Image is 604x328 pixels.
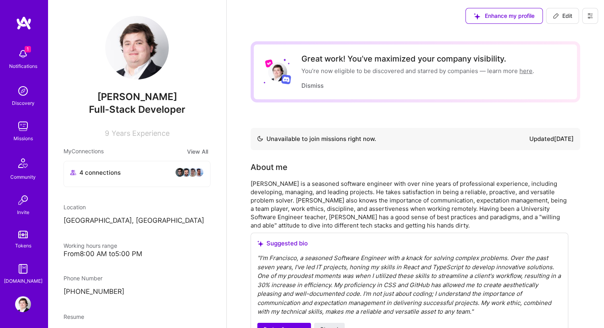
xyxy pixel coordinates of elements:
div: Invite [17,208,29,216]
img: discovery [15,83,31,99]
a: User Avatar [13,296,33,312]
img: Invite [15,192,31,208]
button: View All [185,147,210,156]
p: [GEOGRAPHIC_DATA], [GEOGRAPHIC_DATA] [64,216,210,226]
div: Location [64,203,210,211]
img: Discord logo [281,74,291,84]
span: My Connections [64,147,104,156]
div: [DOMAIN_NAME] [4,277,42,285]
span: Enhance my profile [474,12,535,20]
img: Availability [257,135,263,142]
div: " I'm Francisco, a seasoned Software Engineer with a knack for solving complex problems. Over the... [257,254,562,316]
div: Discovery [12,99,35,107]
img: User Avatar [105,16,169,79]
p: [PHONE_NUMBER] [64,287,210,297]
img: avatar [181,168,191,177]
span: Resume [64,313,84,320]
img: avatar [175,168,185,177]
div: Great work! You’ve maximized your company visibility. [301,54,534,64]
div: About me [251,161,288,173]
img: bell [15,46,31,62]
img: Lyft logo [265,59,273,68]
i: icon SuggestedTeams [257,241,263,247]
img: User Avatar [15,296,31,312]
span: Phone Number [64,275,102,282]
div: Suggested bio [257,239,562,247]
button: Enhance my profile [465,8,543,24]
span: Full-Stack Developer [89,104,185,115]
span: Years Experience [112,129,170,137]
div: Notifications [9,62,37,70]
div: Updated [DATE] [529,134,574,144]
span: Working hours range [64,242,117,249]
img: tokens [18,231,28,238]
div: Community [10,173,36,181]
span: 4 connections [79,168,121,177]
div: [PERSON_NAME] is a seasoned software engineer with over nine years of professional experience, in... [251,179,568,230]
span: 1 [25,46,31,52]
button: 4 connectionsavataravataravataravatar [64,161,210,187]
img: teamwork [15,118,31,134]
img: avatar [194,168,204,177]
div: You’re now eligible to be discovered and starred by companies — learn more . [301,67,534,75]
i: icon SuggestedTeams [474,13,480,19]
img: avatar [188,168,197,177]
a: here [519,67,533,75]
div: From 8:00 AM to 5:00 PM [64,250,210,258]
div: Unavailable to join missions right now. [257,134,376,144]
span: [PERSON_NAME] [64,91,210,103]
div: Tokens [15,241,31,250]
div: Missions [14,134,33,143]
img: guide book [15,261,31,277]
span: 9 [105,129,109,137]
img: Community [14,154,33,173]
button: Dismiss [301,81,324,90]
span: Edit [553,12,572,20]
img: User Avatar [268,62,287,81]
i: icon Collaborator [70,170,76,176]
img: logo [16,16,32,30]
button: Edit [546,8,579,24]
